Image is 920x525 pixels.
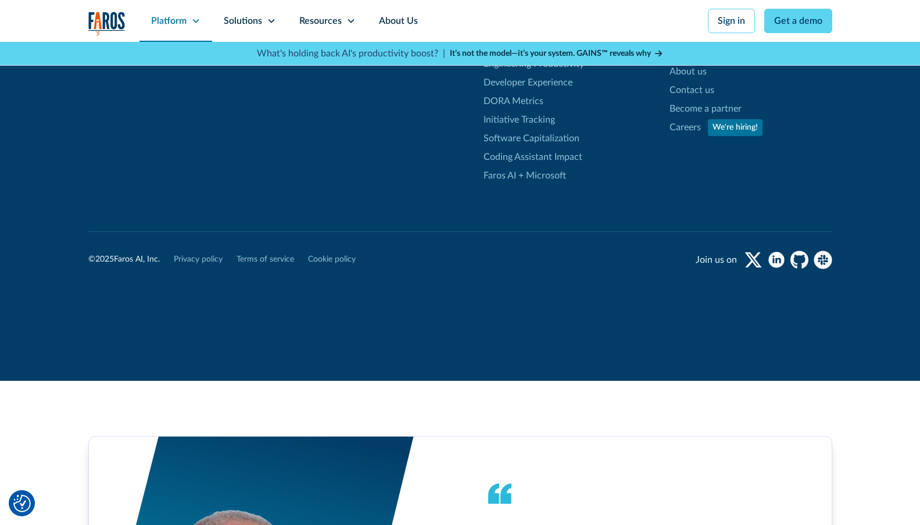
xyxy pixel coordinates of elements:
div: Resources [299,14,342,28]
a: Privacy policy [174,253,223,266]
strong: It’s not the model—it’s your system. GAINS™ reveals why [450,49,651,58]
div: © Faros AI, Inc. [88,253,160,266]
a: linkedin [767,251,786,269]
a: It’s not the model—it’s your system. GAINS™ reveals why [450,48,664,60]
img: Revisit consent button [13,495,31,512]
a: Cookie policy [308,253,356,266]
a: Coding Assistant Impact [484,148,582,166]
a: twitter [744,251,763,269]
a: Contact us [670,81,714,99]
a: Developer Experience [484,73,572,92]
a: Sign in [708,9,755,33]
a: Software Capitalization [484,129,579,148]
div: We're hiring! [713,122,758,134]
a: Terms of service [237,253,294,266]
div: Join us on [696,253,737,267]
a: Become a partner [670,99,742,118]
img: Logo of the analytics and reporting company Faros. [88,12,126,35]
p: What's holding back AI's productivity boost? | [257,47,445,60]
button: Cookie Settings [13,495,31,512]
a: slack community [814,251,832,269]
a: DORA Metrics [484,92,543,110]
div: Solutions [224,14,262,28]
a: home [88,12,126,35]
a: Get a demo [764,9,832,33]
a: github [790,251,809,269]
a: Careers [670,118,701,137]
a: Faros AI + Microsoft [484,166,566,185]
a: Initiative Tracking [484,110,555,129]
div: Platform [151,14,187,28]
a: About us [670,62,707,81]
span: 2025 [95,255,114,263]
